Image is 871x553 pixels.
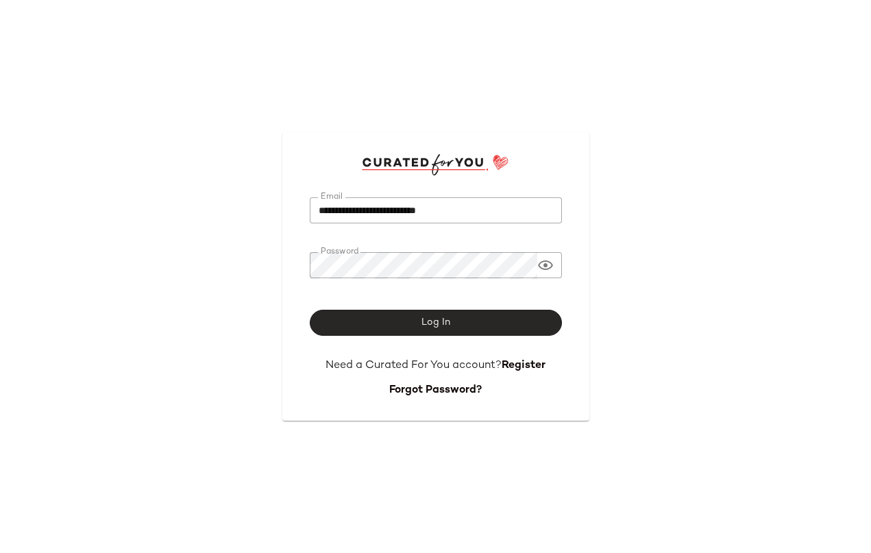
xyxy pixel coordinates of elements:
[310,310,562,336] button: Log In
[421,317,450,328] span: Log In
[326,360,502,371] span: Need a Curated For You account?
[502,360,545,371] a: Register
[389,384,482,396] a: Forgot Password?
[362,154,509,175] img: cfy_login_logo.DGdB1djN.svg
